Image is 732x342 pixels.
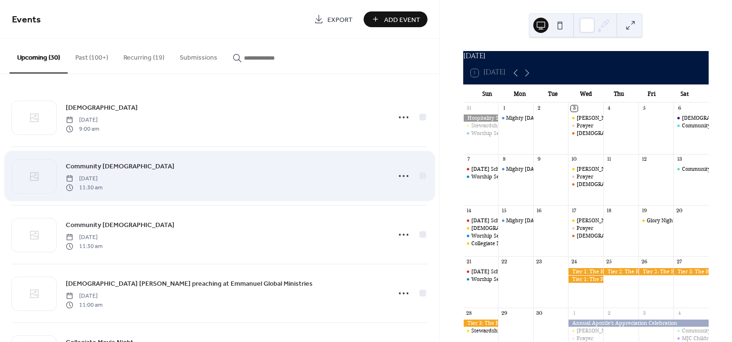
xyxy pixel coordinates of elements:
[466,310,472,317] div: 28
[466,156,472,163] div: 7
[641,259,648,266] div: 26
[568,268,603,275] div: Tier 1: The KAVOD - Gateway to Glory
[606,105,613,112] div: 4
[463,166,498,173] div: Sunday School
[568,320,709,327] div: Annual Apostle's Appreciation Celebration
[568,327,603,334] div: J.U.M.P Tutoring
[501,207,508,214] div: 15
[66,279,313,289] span: [DEMOGRAPHIC_DATA] [PERSON_NAME] preaching at Emmanuel Global Ministries
[537,85,569,103] div: Tue
[673,268,709,275] div: Tier 3: The KAVOD Outburst
[66,220,174,230] span: Community [DEMOGRAPHIC_DATA]
[68,39,116,73] button: Past (100+)
[66,161,174,172] a: Community [DEMOGRAPHIC_DATA]
[647,217,675,224] div: Glory Night
[463,268,498,275] div: Sunday School
[568,217,603,224] div: J.U.M.P Tutoring
[571,207,578,214] div: 17
[66,103,138,113] span: [DEMOGRAPHIC_DATA]
[568,276,603,283] div: Tier 1: The KAVOD - The State of the Globe
[463,320,498,327] div: Tier 3: The KAVOD Overflow
[673,327,709,334] div: Community Evangelism
[577,122,593,129] div: Prayer
[676,156,683,163] div: 13
[501,310,508,317] div: 29
[66,116,99,124] span: [DATE]
[577,173,593,180] div: Prayer
[116,39,172,73] button: Recurring (19)
[568,181,603,188] div: Bible Study
[577,166,619,173] div: [PERSON_NAME]
[635,85,668,103] div: Fri
[498,114,533,122] div: Mighty Monday
[463,122,498,129] div: Stewardship Class
[463,225,498,232] div: Apostle Melinda preaching at Emmanuel Global Ministries
[568,114,603,122] div: J.U.M.P Tutoring
[506,114,543,122] div: Mighty [DATE]
[66,301,102,309] span: 11:00 am
[10,39,68,73] button: Upcoming (30)
[463,276,498,283] div: Worship Service
[471,85,504,103] div: Sun
[364,11,427,27] button: Add Event
[463,51,709,62] div: [DATE]
[66,242,102,250] span: 11:30 am
[498,217,533,224] div: Mighty Monday
[606,207,613,214] div: 18
[66,278,313,289] a: [DEMOGRAPHIC_DATA] [PERSON_NAME] preaching at Emmanuel Global Ministries
[568,225,603,232] div: Prayer
[471,130,511,137] div: Worship Service
[536,310,542,317] div: 30
[463,217,498,224] div: Sunday School
[327,15,353,25] span: Export
[506,166,543,173] div: Mighty [DATE]
[568,173,603,180] div: Prayer
[571,105,578,112] div: 3
[471,122,516,129] div: Stewardship Class
[641,156,648,163] div: 12
[501,105,508,112] div: 1
[12,10,41,29] span: Events
[66,102,138,113] a: [DEMOGRAPHIC_DATA]
[384,15,420,25] span: Add Event
[66,175,102,183] span: [DATE]
[506,217,543,224] div: Mighty [DATE]
[568,130,603,137] div: Bible Study
[66,219,174,230] a: Community [DEMOGRAPHIC_DATA]
[463,114,498,122] div: Hospitality Sunday
[501,259,508,266] div: 22
[501,156,508,163] div: 8
[577,181,652,188] div: [DEMOGRAPHIC_DATA] Study
[603,268,639,275] div: Tier 2: The KAVOD - The Glory for Global Glitches
[641,207,648,214] div: 19
[569,85,602,103] div: Wed
[536,259,542,266] div: 23
[471,276,511,283] div: Worship Service
[577,114,619,122] div: [PERSON_NAME]
[307,11,360,27] a: Export
[498,166,533,173] div: Mighty Monday
[66,292,102,301] span: [DATE]
[568,232,603,239] div: Bible Study
[471,225,679,232] div: [DEMOGRAPHIC_DATA] [PERSON_NAME] preaching at Emmanuel Global Ministries
[471,327,516,334] div: Stewardship Class
[466,207,472,214] div: 14
[66,124,99,133] span: 9:00 am
[676,105,683,112] div: 6
[568,335,603,342] div: Prayer
[466,105,472,112] div: 31
[673,335,709,342] div: MJC Children's Book Signing
[639,217,674,224] div: Glory Night
[571,156,578,163] div: 10
[641,310,648,317] div: 3
[606,156,613,163] div: 11
[466,259,472,266] div: 21
[602,85,635,103] div: Thu
[673,114,709,122] div: Baptism
[577,335,593,342] div: Prayer
[676,310,683,317] div: 4
[639,268,674,275] div: Tier 2- The KAVOD - The Gathering in Glory
[471,217,507,224] div: [DATE] School
[66,183,102,192] span: 11:30 am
